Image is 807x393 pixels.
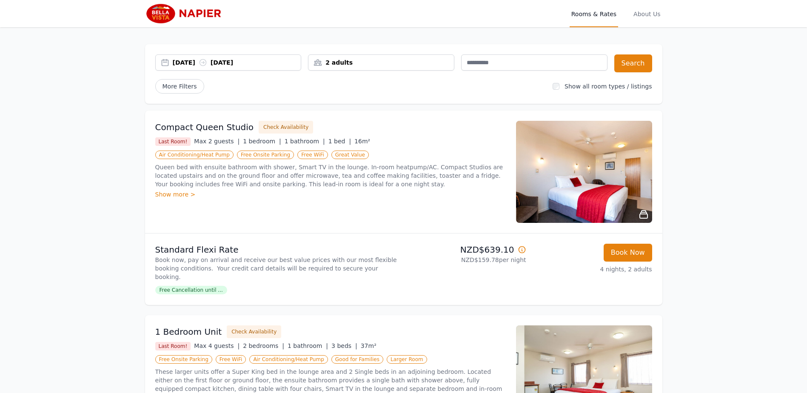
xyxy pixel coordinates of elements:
span: Good for Families [331,355,383,364]
button: Check Availability [227,325,281,338]
span: Free WiFi [216,355,246,364]
button: Check Availability [259,121,313,134]
span: 2 bedrooms | [243,342,284,349]
span: Max 4 guests | [194,342,240,349]
span: Larger Room [387,355,427,364]
h3: 1 Bedroom Unit [155,326,222,338]
span: Last Room! [155,342,191,350]
p: NZD$159.78 per night [407,256,526,264]
span: Free Onsite Parking [237,151,294,159]
span: 1 bedroom | [243,138,281,145]
p: 4 nights, 2 adults [533,265,652,273]
span: Last Room! [155,137,191,146]
span: 1 bathroom | [285,138,325,145]
span: 16m² [354,138,370,145]
p: Standard Flexi Rate [155,244,400,256]
span: Great Value [331,151,369,159]
div: 2 adults [308,58,454,67]
p: Queen bed with ensuite bathroom with shower, Smart TV in the lounge. In-room heatpump/AC. Compact... [155,163,506,188]
span: Max 2 guests | [194,138,240,145]
span: Free WiFi [297,151,328,159]
p: NZD$639.10 [407,244,526,256]
span: Air Conditioning/Heat Pump [155,151,234,159]
span: 1 bathroom | [288,342,328,349]
button: Book Now [604,244,652,262]
span: Air Conditioning/Heat Pump [249,355,328,364]
h3: Compact Queen Studio [155,121,254,133]
button: Search [614,54,652,72]
span: 3 beds | [331,342,357,349]
span: 1 bed | [328,138,351,145]
img: Bella Vista Napier [145,3,227,24]
span: Free Cancellation until ... [155,286,227,294]
label: Show all room types / listings [565,83,652,90]
span: Free Onsite Parking [155,355,212,364]
span: 37m² [361,342,376,349]
div: [DATE] [DATE] [173,58,301,67]
div: Show more > [155,190,506,199]
p: Book now, pay on arrival and receive our best value prices with our most flexible booking conditi... [155,256,400,281]
span: More Filters [155,79,204,94]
